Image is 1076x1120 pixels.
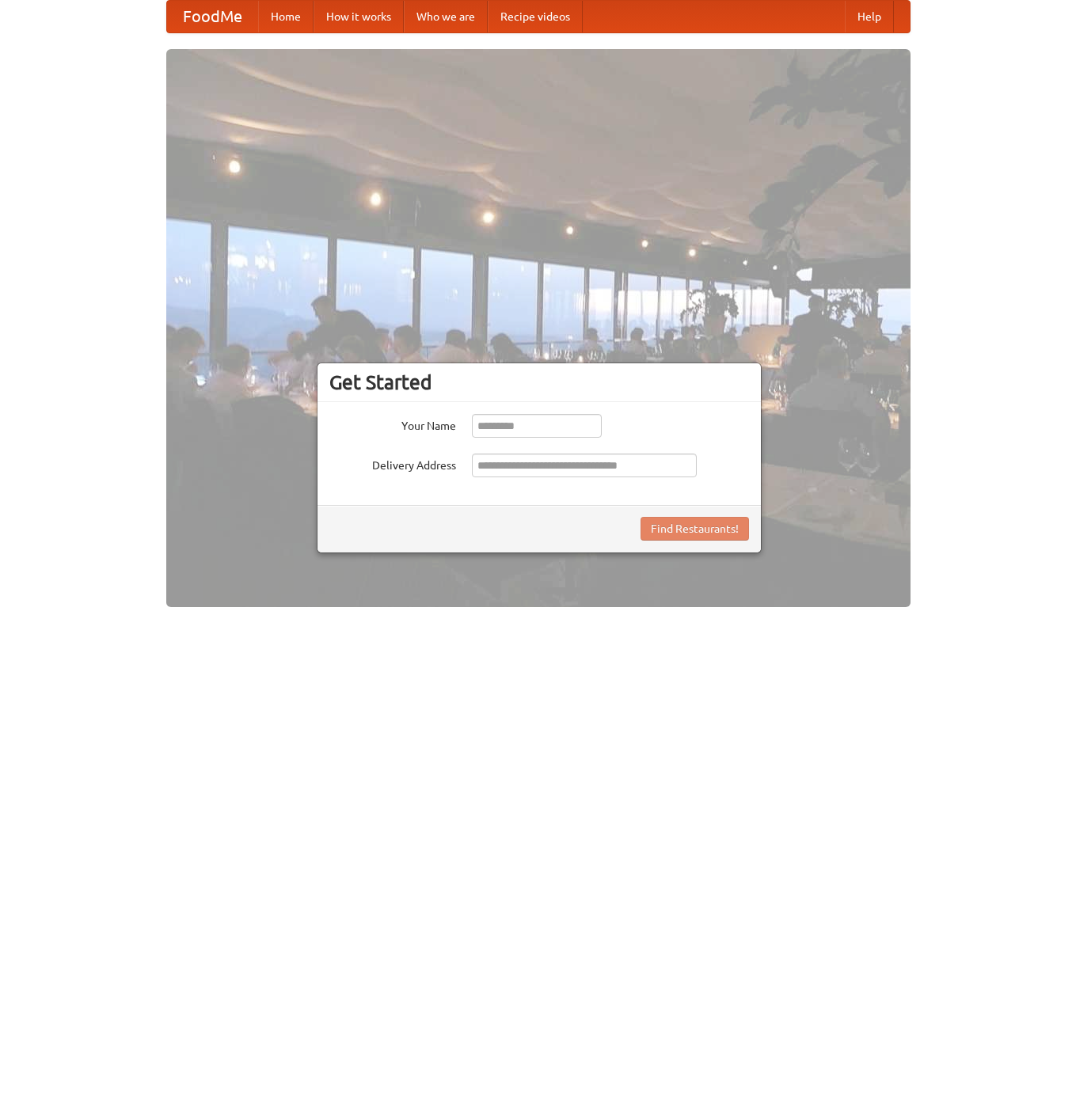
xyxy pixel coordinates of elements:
[845,1,894,32] a: Help
[314,1,404,32] a: How it works
[167,1,258,32] a: FoodMe
[329,370,749,394] h3: Get Started
[329,454,456,473] label: Delivery Address
[329,414,456,434] label: Your Name
[641,517,749,541] button: Find Restaurants!
[258,1,314,32] a: Home
[488,1,583,32] a: Recipe videos
[404,1,488,32] a: Who we are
